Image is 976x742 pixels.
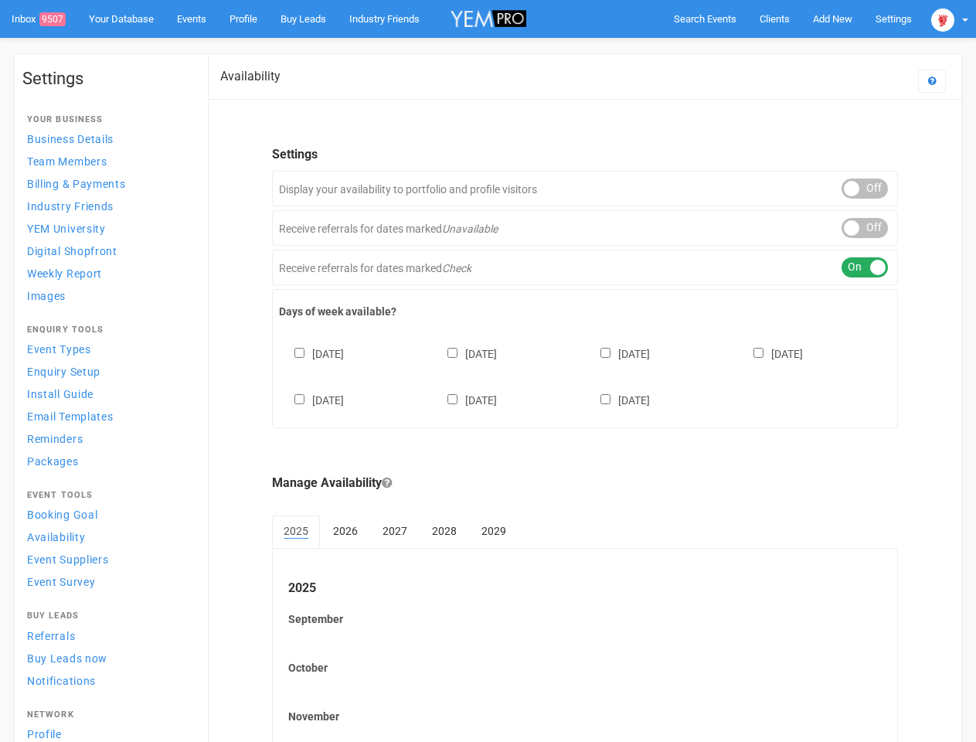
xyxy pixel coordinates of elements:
a: Images [22,285,192,306]
input: [DATE] [447,394,457,404]
span: Install Guide [27,388,94,400]
h4: Enquiry Tools [27,325,188,335]
input: [DATE] [600,348,610,358]
label: [DATE] [279,391,344,408]
h4: Buy Leads [27,611,188,621]
a: Digital Shopfront [22,240,192,261]
label: [DATE] [279,345,344,362]
a: Packages [22,451,192,471]
span: Booking Goal [27,509,97,521]
h1: Settings [22,70,192,88]
span: Availability [27,531,85,543]
a: Reminders [22,428,192,449]
div: Receive referrals for dates marked [272,250,898,285]
a: Event Survey [22,571,192,592]
span: Team Members [27,155,107,168]
a: Referrals [22,625,192,646]
div: Receive referrals for dates marked [272,210,898,246]
span: Clients [760,13,790,25]
label: [DATE] [432,391,497,408]
a: Weekly Report [22,263,192,284]
h4: Event Tools [27,491,188,500]
em: Unavailable [442,223,498,235]
span: Billing & Payments [27,178,126,190]
span: Event Survey [27,576,95,588]
label: [DATE] [585,345,650,362]
h4: Your Business [27,115,188,124]
div: Display your availability to portfolio and profile visitors [272,171,898,206]
label: [DATE] [738,345,803,362]
input: [DATE] [753,348,763,358]
a: Install Guide [22,383,192,404]
a: Event Types [22,339,192,359]
span: Event Suppliers [27,553,109,566]
span: Email Templates [27,410,114,423]
a: Email Templates [22,406,192,427]
label: [DATE] [432,345,497,362]
h2: Availability [220,70,281,83]
a: 2025 [272,516,320,548]
label: November [288,709,882,724]
a: 2029 [470,516,518,546]
a: Business Details [22,128,192,149]
legend: Manage Availability [272,475,898,492]
a: 2026 [321,516,369,546]
a: Industry Friends [22,196,192,216]
legend: Settings [272,146,898,164]
label: September [288,611,882,627]
input: [DATE] [447,348,457,358]
a: Booking Goal [22,504,192,525]
span: Digital Shopfront [27,245,117,257]
label: Days of week available? [279,304,891,319]
span: Images [27,290,66,302]
span: Event Types [27,343,91,356]
h4: Network [27,710,188,720]
input: [DATE] [600,394,610,404]
a: Event Suppliers [22,549,192,570]
a: Team Members [22,151,192,172]
a: Notifications [22,670,192,691]
span: Search Events [674,13,736,25]
a: 2028 [420,516,468,546]
input: [DATE] [294,348,304,358]
legend: 2025 [288,580,882,597]
input: [DATE] [294,394,304,404]
span: Weekly Report [27,267,102,280]
a: Billing & Payments [22,173,192,194]
a: Availability [22,526,192,547]
span: YEM University [27,223,106,235]
em: Check [442,262,471,274]
a: Enquiry Setup [22,361,192,382]
label: [DATE] [585,391,650,408]
img: open-uri20250107-2-1pbi2ie [931,9,954,32]
span: Packages [27,455,79,468]
a: 2027 [371,516,419,546]
span: Add New [813,13,852,25]
span: Enquiry Setup [27,366,100,378]
span: 9507 [39,12,66,26]
a: YEM University [22,218,192,239]
span: Business Details [27,133,114,145]
span: Notifications [27,675,96,687]
a: Buy Leads now [22,648,192,669]
span: Reminders [27,433,83,445]
label: October [288,660,882,676]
